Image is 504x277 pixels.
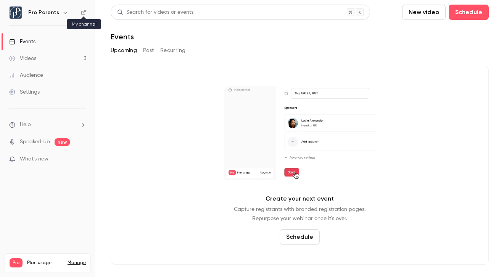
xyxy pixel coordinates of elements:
[111,32,134,41] h1: Events
[28,9,59,16] h6: Pro Parents
[143,44,154,57] button: Past
[280,229,320,245] button: Schedule
[9,55,36,62] div: Videos
[449,5,489,20] button: Schedule
[20,121,31,129] span: Help
[111,44,137,57] button: Upcoming
[55,138,70,146] span: new
[160,44,186,57] button: Recurring
[10,258,23,267] span: Pro
[234,205,366,223] p: Capture registrants with branded registration pages. Repurpose your webinar once it's over.
[9,121,86,129] li: help-dropdown-opener
[20,138,50,146] a: SpeakerHub
[402,5,446,20] button: New video
[9,88,40,96] div: Settings
[20,155,48,163] span: What's new
[9,38,35,45] div: Events
[266,194,334,203] p: Create your next event
[9,71,43,79] div: Audience
[68,260,86,266] a: Manage
[117,8,193,16] div: Search for videos or events
[27,260,63,266] span: Plan usage
[10,6,22,19] img: Pro Parents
